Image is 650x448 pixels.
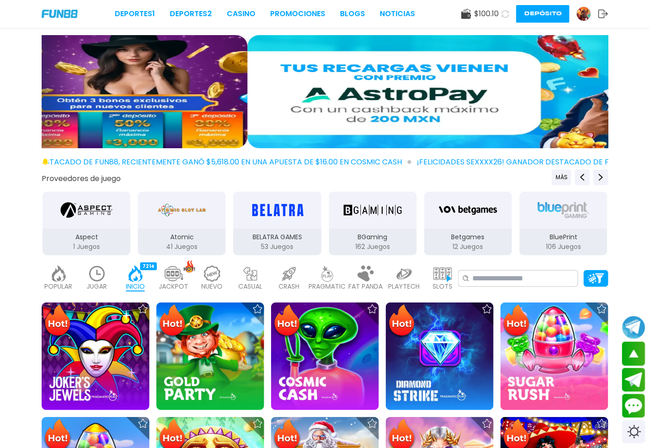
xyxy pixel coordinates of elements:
img: slots_light.webp [433,266,452,282]
p: POPULAR [45,282,73,291]
img: Hot [501,303,532,339]
img: hot [184,260,195,272]
button: Contact customer service [622,394,645,418]
img: Atomic [156,197,208,223]
img: playtech_light.webp [395,266,414,282]
button: Atomic [134,191,229,256]
p: PLAYTECH [389,282,420,291]
p: CASUAL [239,282,263,291]
button: Previous providers [575,170,590,185]
p: Betgames [424,232,512,242]
img: BGaming [344,197,402,223]
img: fat_panda_light.webp [357,266,375,282]
p: SLOTS [433,282,452,291]
p: JUGAR [87,282,107,291]
img: Aspect [61,197,112,223]
button: Betgames [421,191,516,256]
span: $ 100.10 [474,8,499,19]
img: Betgames [439,197,497,223]
img: crash_light.webp [280,266,298,282]
p: INICIO [126,282,145,291]
img: Joker's Jewels [42,303,149,410]
img: Sugar Rush [501,303,608,410]
p: Aspect [43,232,130,242]
a: Avatar [576,6,598,21]
a: Deportes2 [170,8,212,19]
p: 41 Juegos [138,242,226,252]
img: casual_light.webp [241,266,260,282]
img: BELATRA GAMES [248,197,306,223]
a: BLOGS [340,8,365,19]
p: 53 Juegos [233,242,321,252]
img: popular_light.webp [50,266,68,282]
img: new_light.webp [203,266,222,282]
p: PRAGMATIC [309,282,346,291]
p: JACKPOT [159,282,189,291]
a: Promociones [270,8,325,19]
button: Depósito [516,5,570,23]
div: 7214 [140,262,157,270]
p: FAT PANDA [349,282,383,291]
p: Atomic [138,232,226,242]
button: BluePrint [516,191,611,256]
img: Platform Filter [588,273,604,283]
p: 12 Juegos [424,242,512,252]
button: Aspect [39,191,134,256]
img: Hot [272,303,302,339]
button: Previous providers [552,170,571,185]
button: BGaming [325,191,421,256]
img: Company Logo [42,10,78,18]
p: 1 Juegos [43,242,130,252]
a: CASINO [227,8,255,19]
button: Join telegram channel [622,315,645,339]
p: BGaming [329,232,417,242]
p: CRASH [279,282,299,291]
p: BluePrint [520,232,607,242]
p: 162 Juegos [329,242,417,252]
img: jackpot_light.webp [165,266,183,282]
button: Join telegram [622,368,645,392]
a: Deportes1 [115,8,155,19]
img: Gold Party [156,303,264,410]
img: pragmatic_light.webp [318,266,337,282]
img: recent_light.webp [88,266,106,282]
button: scroll up [622,342,645,366]
img: Hot [157,303,187,339]
img: Diamond Strike [386,303,494,410]
img: home_active.webp [126,266,145,282]
p: 106 Juegos [520,242,607,252]
p: NUEVO [202,282,223,291]
p: BELATRA GAMES [233,232,321,242]
img: Avatar [577,7,591,21]
button: Proveedores de juego [42,174,121,183]
img: Hot [43,303,73,339]
img: Cosmic Cash [271,303,379,410]
img: BluePrint [534,197,593,223]
a: NOTICIAS [380,8,415,19]
div: Switch theme [622,420,645,443]
img: Hot [387,303,417,339]
button: Next providers [594,170,608,185]
button: BELATRA GAMES [229,191,325,256]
